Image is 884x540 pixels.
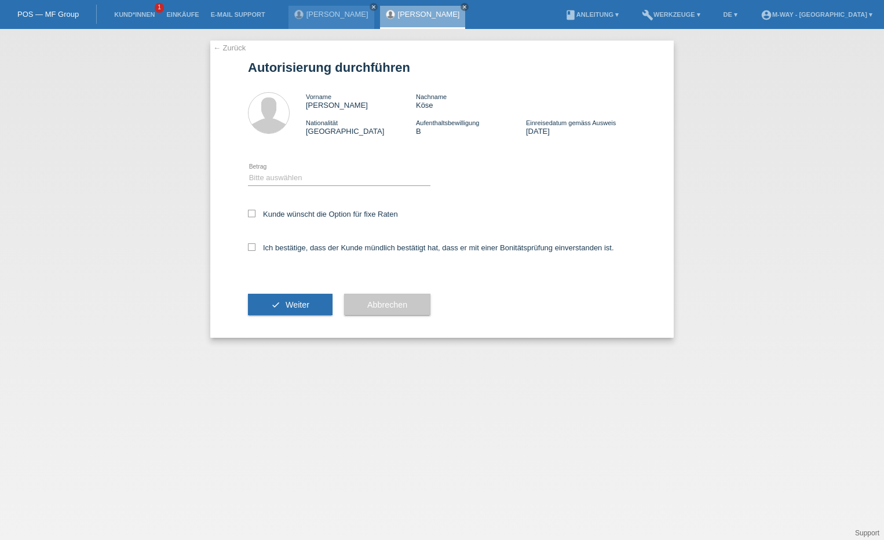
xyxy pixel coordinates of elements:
span: Einreisedatum gemäss Ausweis [526,119,616,126]
a: [PERSON_NAME] [398,10,460,19]
span: Aufenthaltsbewilligung [416,119,479,126]
span: Abbrechen [367,300,407,309]
a: E-Mail Support [205,11,271,18]
div: [DATE] [526,118,636,136]
div: [PERSON_NAME] [306,92,416,110]
a: buildWerkzeuge ▾ [636,11,706,18]
span: Nationalität [306,119,338,126]
label: Ich bestätige, dass der Kunde mündlich bestätigt hat, dass er mit einer Bonitätsprüfung einversta... [248,243,614,252]
a: close [461,3,469,11]
i: close [371,4,377,10]
label: Kunde wünscht die Option für fixe Raten [248,210,398,218]
span: Weiter [286,300,309,309]
a: ← Zurück [213,43,246,52]
button: check Weiter [248,294,333,316]
span: Vorname [306,93,331,100]
a: [PERSON_NAME] [306,10,368,19]
span: 1 [155,3,164,13]
i: account_circle [761,9,772,21]
span: Nachname [416,93,447,100]
i: book [565,9,576,21]
a: close [370,3,378,11]
div: [GEOGRAPHIC_DATA] [306,118,416,136]
h1: Autorisierung durchführen [248,60,636,75]
i: check [271,300,280,309]
i: build [642,9,653,21]
a: Einkäufe [160,11,204,18]
div: Köse [416,92,526,110]
a: Kund*innen [108,11,160,18]
a: Support [855,529,879,537]
a: bookAnleitung ▾ [559,11,624,18]
button: Abbrechen [344,294,430,316]
i: close [462,4,467,10]
div: B [416,118,526,136]
a: account_circlem-way - [GEOGRAPHIC_DATA] ▾ [755,11,878,18]
a: POS — MF Group [17,10,79,19]
a: DE ▾ [718,11,743,18]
